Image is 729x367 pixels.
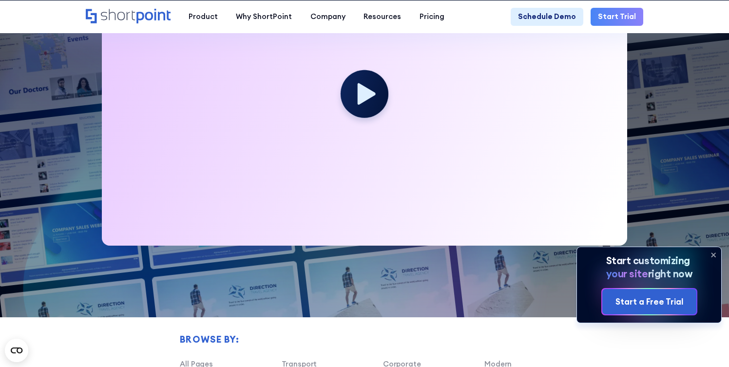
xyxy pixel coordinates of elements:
div: Product [189,11,218,22]
a: Company [301,8,354,26]
a: Start a Free Trial [602,289,696,314]
div: Resources [364,11,401,22]
a: Product [179,8,227,26]
a: Schedule Demo [511,8,583,26]
div: Pricing [420,11,444,22]
a: Start Trial [591,8,643,26]
a: Resources [355,8,410,26]
div: Company [310,11,345,22]
h2: Browse by: [180,334,586,345]
iframe: Chat Widget [554,254,729,367]
div: Why ShortPoint [236,11,292,22]
a: Home [86,9,171,25]
a: Why ShortPoint [227,8,301,26]
a: Pricing [410,8,453,26]
div: Start a Free Trial [615,296,683,308]
button: Open CMP widget [5,339,28,362]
